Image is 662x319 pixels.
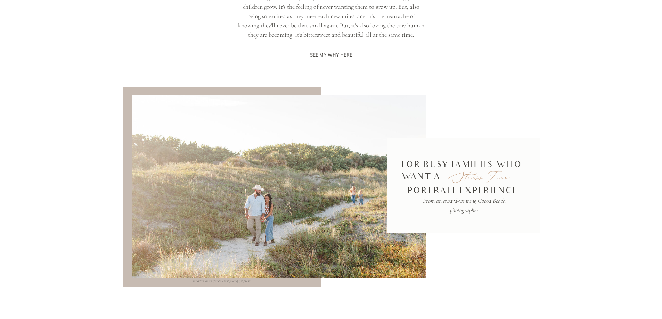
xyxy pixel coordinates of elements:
p: For Busy Families who want a [402,159,525,185]
p: portrait experience [408,185,520,197]
h2: photographer [GEOGRAPHIC_DATA], [US_STATE] [187,280,257,285]
p: Stress-Free [448,168,512,182]
a: See my why here [310,52,353,58]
